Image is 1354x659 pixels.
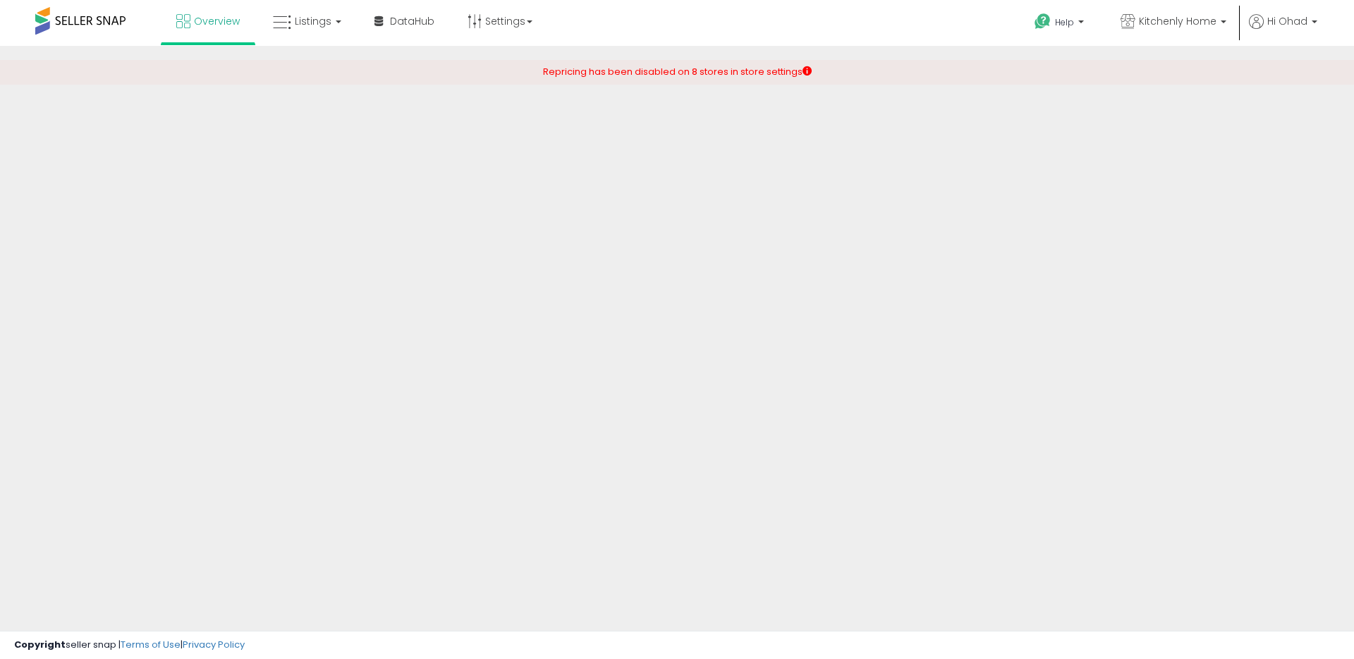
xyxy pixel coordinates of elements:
a: Hi Ohad [1249,14,1317,46]
span: Kitchenly Home [1139,14,1216,28]
i: Get Help [1034,13,1051,30]
span: DataHub [390,14,434,28]
span: Help [1055,16,1074,28]
span: Listings [295,14,331,28]
a: Help [1023,2,1098,46]
span: Hi Ohad [1267,14,1307,28]
div: Repricing has been disabled on 8 stores in store settings [543,66,812,79]
span: Overview [194,14,240,28]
